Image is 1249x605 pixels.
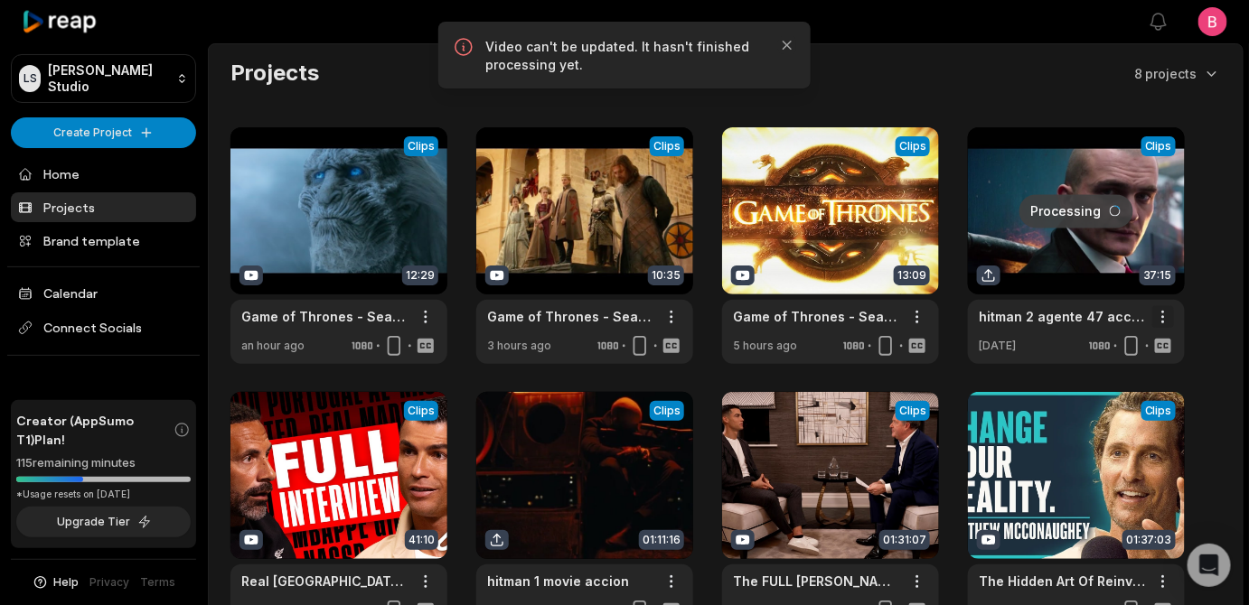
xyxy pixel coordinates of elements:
[11,312,196,344] span: Connect Socials
[979,307,1145,326] a: hitman 2 agente 47 accion movie
[979,572,1145,591] a: The Hidden Art Of Reinventing Yourself - [PERSON_NAME] (4K)
[733,572,899,591] a: The FULL [PERSON_NAME] Interview With [PERSON_NAME] | Parts 1 and 2
[11,117,196,148] button: Create Project
[241,307,408,326] a: Game of Thrones - Season 2 - Top 10 Moments
[11,226,196,256] a: Brand template
[241,572,408,591] a: Real [GEOGRAPHIC_DATA], [GEOGRAPHIC_DATA] United, Euro 24… I tell everything to [PERSON_NAME]
[19,65,41,92] div: LS
[11,192,196,222] a: Projects
[90,574,130,591] a: Privacy
[16,411,174,449] span: Creator (AppSumo T1) Plan!
[487,307,653,326] a: Game of Thrones - Season 1 - Top 10 Moments
[16,488,191,501] div: *Usage resets on [DATE]
[487,572,629,591] a: hitman 1 movie accion
[11,278,196,308] a: Calendar
[733,307,899,326] a: Game of Thrones - Season 1 Highlights
[1188,544,1231,587] div: Open Intercom Messenger
[1134,64,1221,83] button: 8 projects
[485,38,764,74] p: Video can't be updated. It hasn't finished processing yet.
[16,454,191,472] div: 115 remaining minutes
[48,62,169,95] p: [PERSON_NAME] Studio
[32,574,80,591] button: Help
[11,159,196,189] a: Home
[141,574,176,591] a: Terms
[16,507,191,537] button: Upgrade Tier
[54,574,80,591] span: Help
[230,59,319,88] h2: Projects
